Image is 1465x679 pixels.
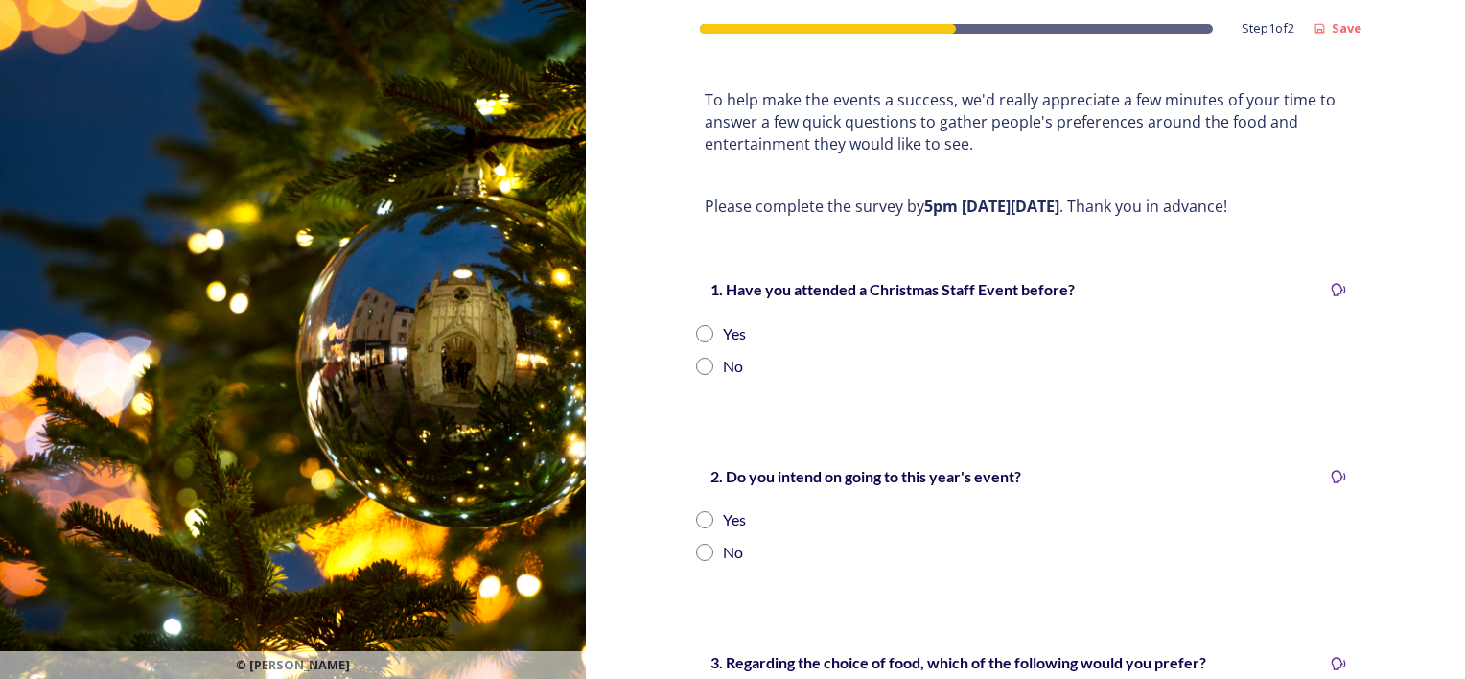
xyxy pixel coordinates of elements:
[924,196,1059,217] strong: 5pm [DATE][DATE]
[236,656,350,674] span: © [PERSON_NAME]
[1332,19,1361,36] strong: Save
[710,280,1075,298] strong: 1. Have you attended a Christmas Staff Event before?
[705,196,1347,218] p: Please complete the survey by . Thank you in advance!
[710,467,1021,485] strong: 2. Do you intend on going to this year's event?
[723,508,746,531] div: Yes
[723,322,746,345] div: Yes
[705,89,1347,154] p: To help make the events a success, we'd really appreciate a few minutes of your time to answer a ...
[710,653,1206,671] strong: 3. Regarding the choice of food, which of the following would you prefer?
[723,541,743,564] div: No
[1242,19,1294,37] span: Step 1 of 2
[723,355,743,378] div: No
